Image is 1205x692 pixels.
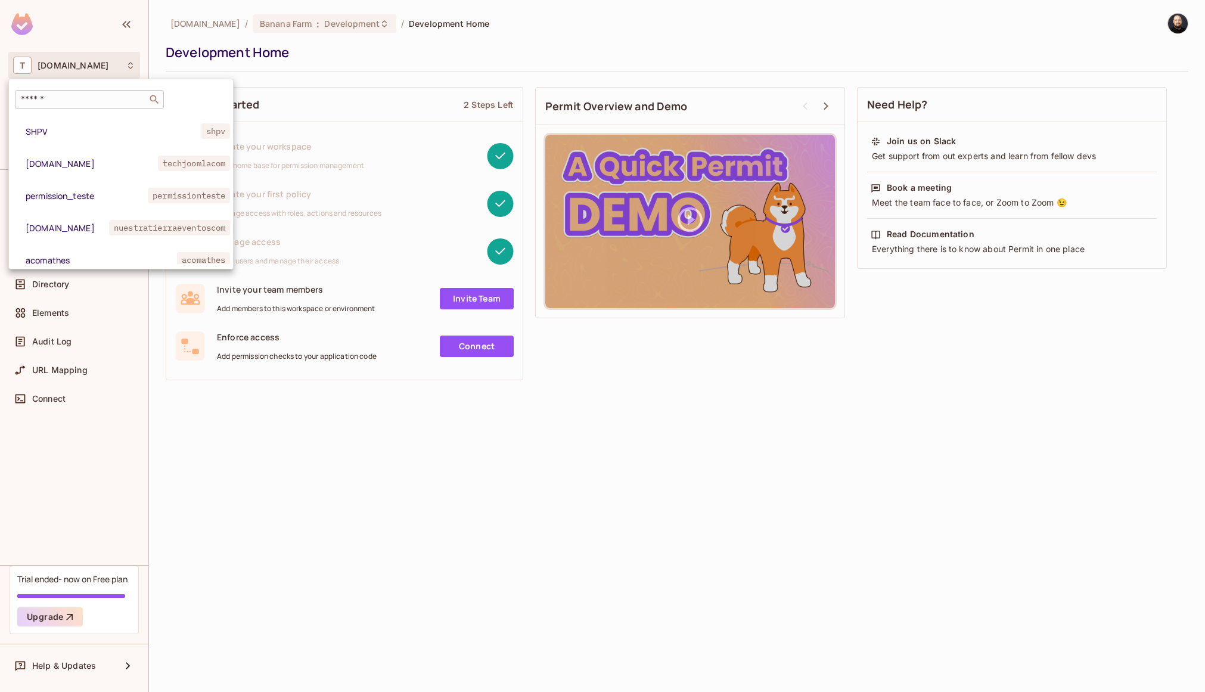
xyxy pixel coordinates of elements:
span: [DOMAIN_NAME] [26,222,109,234]
span: acomathes [26,255,177,266]
span: [DOMAIN_NAME] [26,158,158,169]
span: nuestratierraeventoscom [109,220,230,235]
span: acomathes [177,252,230,268]
span: permission_teste [26,190,148,201]
span: shpv [201,123,231,139]
span: SHPV [26,126,201,137]
span: permissionteste [148,188,230,203]
span: techjoomlacom [158,156,231,171]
